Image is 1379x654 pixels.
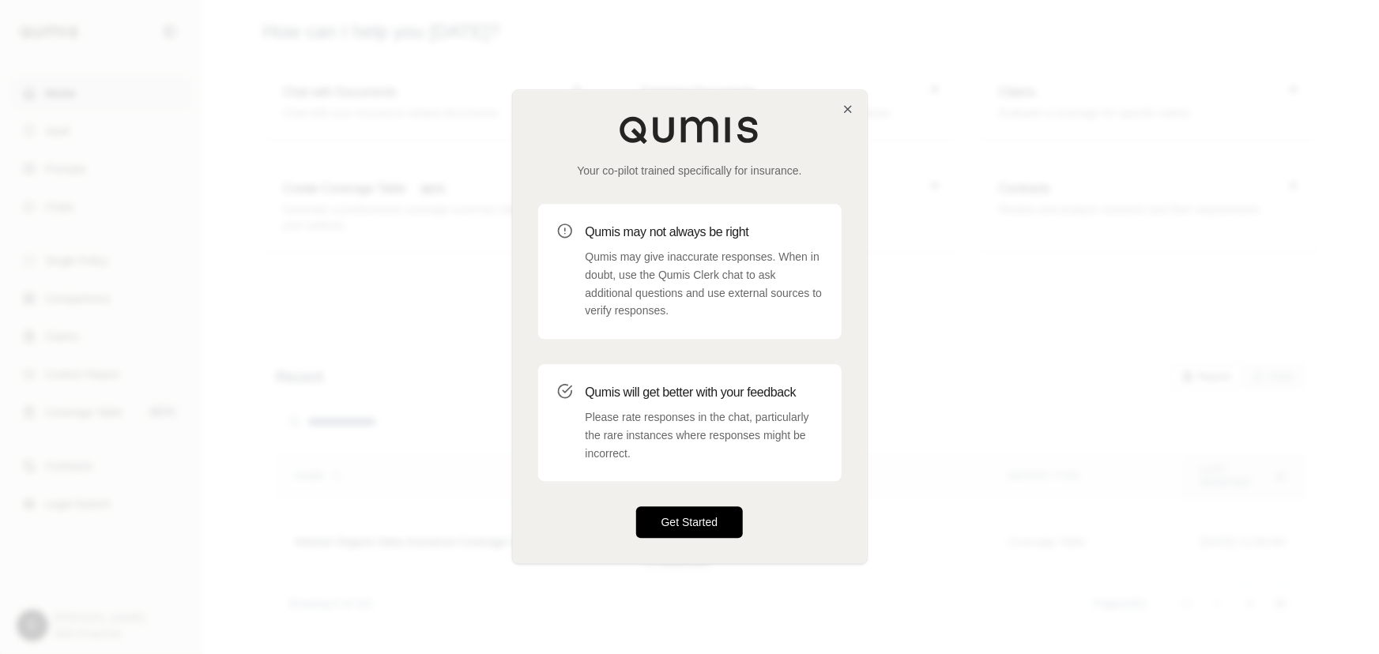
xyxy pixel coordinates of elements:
[619,115,761,144] img: Qumis Logo
[636,507,744,539] button: Get Started
[586,223,823,242] h3: Qumis may not always be right
[538,163,842,179] p: Your co-pilot trained specifically for insurance.
[586,408,823,462] p: Please rate responses in the chat, particularly the rare instances where responses might be incor...
[586,248,823,320] p: Qumis may give inaccurate responses. When in doubt, use the Qumis Clerk chat to ask additional qu...
[586,383,823,402] h3: Qumis will get better with your feedback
